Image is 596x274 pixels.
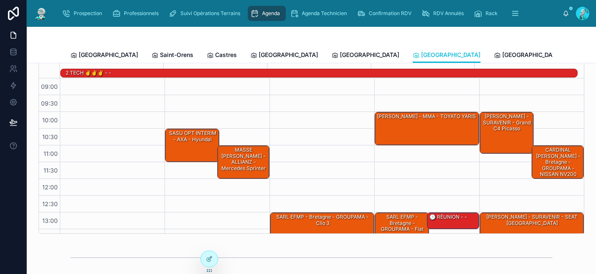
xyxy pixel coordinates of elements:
span: Suivi Opérations Terrains [180,10,240,17]
a: [GEOGRAPHIC_DATA] [250,47,318,64]
a: Prospection [59,6,108,21]
span: 12:30 [40,200,60,207]
a: Confirmation RDV [355,6,417,21]
span: [GEOGRAPHIC_DATA] [421,51,480,59]
span: 13:00 [40,217,60,224]
span: Saint-Orens [160,51,193,59]
div: [PERSON_NAME] - SURAVENIR - Grand C4 Picasso [480,112,534,153]
div: MASSE [PERSON_NAME] - ALLIANZ - Mercedes sprinter [218,146,269,178]
span: Professionnels [124,10,159,17]
span: Castres [215,51,237,59]
div: [PERSON_NAME] - MMA - TOYATO YARIS [375,112,478,145]
div: 🕒 RÉUNION - - [429,213,468,221]
a: Castres [207,47,237,64]
span: 12:00 [40,184,60,191]
a: Suivi Opérations Terrains [166,6,246,21]
span: Prospection [74,10,102,17]
span: Agenda Technicien [302,10,347,17]
a: Professionnels [110,6,164,21]
div: [PERSON_NAME] - SURAVENIR - Grand C4 Picasso [481,113,533,132]
div: SARL EFMP - Bretagne - GROUPAMA - fiat ducato [375,213,429,246]
div: MASSE [PERSON_NAME] - ALLIANZ - Mercedes sprinter [219,146,269,172]
span: Confirmation RDV [369,10,411,17]
img: App logo [33,7,49,20]
a: Saint-Orens [152,47,193,64]
span: Rack [486,10,498,17]
div: SASU OPT INTERIM - AXA - hyundai [165,129,219,162]
div: [PERSON_NAME] - MMA - TOYATO YARIS [376,113,477,120]
div: [PERSON_NAME] - SURAVENIR - SEAT [GEOGRAPHIC_DATA] [480,213,583,246]
div: scrollable content [55,4,563,23]
a: [GEOGRAPHIC_DATA] [494,47,562,64]
span: [GEOGRAPHIC_DATA] [259,51,318,59]
span: 11:00 [41,150,60,157]
div: 2 TECH ✌️✌️✌️ - - [65,69,112,77]
a: [GEOGRAPHIC_DATA] [70,47,138,64]
div: SASU OPT INTERIM - AXA - hyundai [167,129,218,143]
span: [GEOGRAPHIC_DATA] [502,51,562,59]
span: [GEOGRAPHIC_DATA] [79,51,138,59]
a: Agenda [248,6,286,21]
span: 09:30 [39,100,60,107]
div: SARL EFMP - bretagne - GROUPAMA - Clio 3 [270,213,374,246]
span: 10:00 [40,116,60,124]
div: SARL EFMP - Bretagne - GROUPAMA - fiat ducato [376,213,428,239]
div: [PERSON_NAME] - SURAVENIR - SEAT [GEOGRAPHIC_DATA] [481,213,583,227]
span: 11:30 [41,167,60,174]
a: Agenda Technicien [288,6,353,21]
div: SARL EFMP - bretagne - GROUPAMA - Clio 3 [272,213,373,227]
div: 🕒 RÉUNION - - [427,213,479,229]
span: 09:00 [39,83,60,90]
span: 10:30 [40,133,60,140]
a: Rack [471,6,504,21]
span: Agenda [262,10,280,17]
div: CARDINAL [PERSON_NAME] - Bretagne - GROUPAMA - NISSAN NV200 [533,146,583,178]
a: [GEOGRAPHIC_DATA] [413,47,480,63]
span: RDV Annulés [433,10,464,17]
a: [GEOGRAPHIC_DATA] [331,47,399,64]
span: [GEOGRAPHIC_DATA] [340,51,399,59]
a: RDV Annulés [419,6,470,21]
div: CARDINAL [PERSON_NAME] - Bretagne - GROUPAMA - NISSAN NV200 [532,146,583,178]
